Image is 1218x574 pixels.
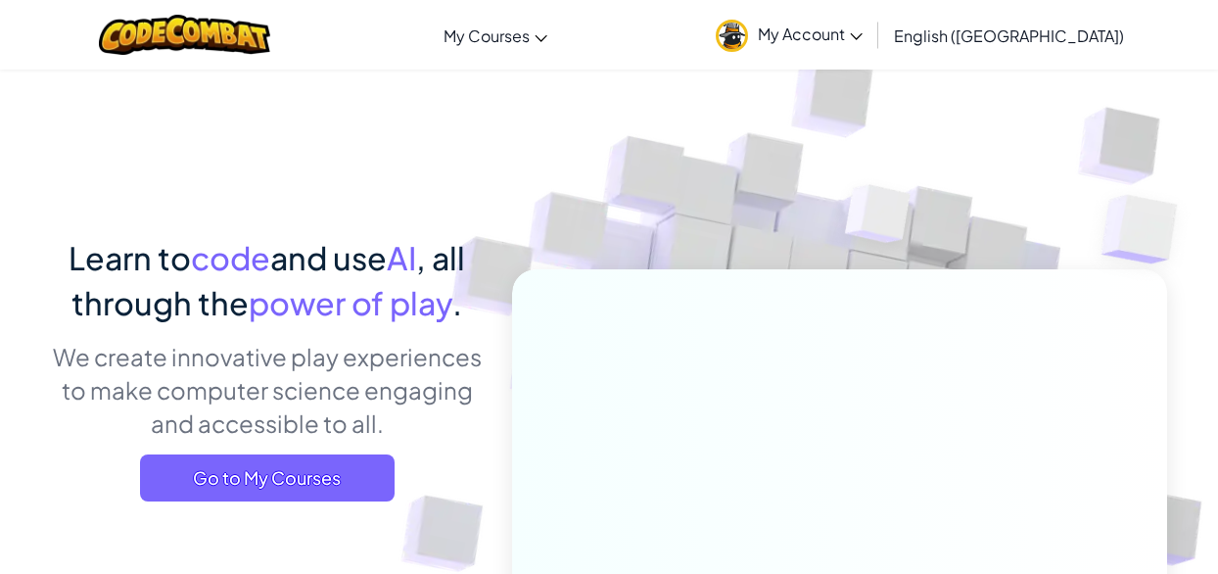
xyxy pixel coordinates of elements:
[884,9,1134,62] a: English ([GEOGRAPHIC_DATA])
[452,283,462,322] span: .
[270,238,387,277] span: and use
[809,146,950,292] img: Overlap cubes
[140,454,395,502] a: Go to My Courses
[249,283,452,322] span: power of play
[758,24,863,44] span: My Account
[191,238,270,277] span: code
[69,238,191,277] span: Learn to
[444,25,530,46] span: My Courses
[434,9,557,62] a: My Courses
[716,20,748,52] img: avatar
[387,238,416,277] span: AI
[99,15,270,55] img: CodeCombat logo
[51,340,483,440] p: We create innovative play experiences to make computer science engaging and accessible to all.
[706,4,872,66] a: My Account
[894,25,1124,46] span: English ([GEOGRAPHIC_DATA])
